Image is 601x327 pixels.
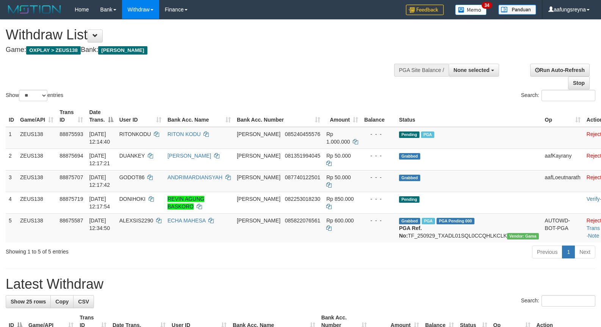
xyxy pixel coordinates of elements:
[17,192,56,213] td: ZEUS138
[59,174,83,180] span: 88875707
[364,174,393,181] div: - - -
[237,196,280,202] span: [PERSON_NAME]
[11,299,46,305] span: Show 25 rows
[437,218,474,224] span: PGA Pending
[532,246,562,258] a: Previous
[6,149,17,170] td: 2
[17,105,56,127] th: Game/API: activate to sort column ascending
[364,217,393,224] div: - - -
[542,295,595,307] input: Search:
[89,174,110,188] span: [DATE] 12:17:42
[6,295,51,308] a: Show 25 rows
[119,217,153,224] span: ALEXSIS2290
[449,64,499,77] button: None selected
[17,170,56,192] td: ZEUS138
[568,77,590,89] a: Stop
[17,149,56,170] td: ZEUS138
[326,217,354,224] span: Rp 600.000
[89,131,110,145] span: [DATE] 12:14:40
[6,245,245,255] div: Showing 1 to 5 of 5 entries
[454,67,490,73] span: None selected
[285,131,320,137] span: Copy 085240455576 to clipboard
[164,105,234,127] th: Bank Acc. Name: activate to sort column ascending
[6,90,63,101] label: Show entries
[323,105,361,127] th: Amount: activate to sort column ascending
[396,213,542,243] td: TF_250929_TXADL01SQL0CCQHLKCLK
[59,217,83,224] span: 88675587
[364,130,393,138] div: - - -
[399,218,420,224] span: Grabbed
[455,5,487,15] img: Button%20Memo.svg
[326,131,350,145] span: Rp 1.000.000
[542,90,595,101] input: Search:
[6,127,17,149] td: 1
[574,246,595,258] a: Next
[73,295,94,308] a: CSV
[26,46,81,55] span: OXPLAY > ZEUS138
[562,246,575,258] a: 1
[406,5,444,15] img: Feedback.jpg
[326,196,354,202] span: Rp 850.000
[56,105,86,127] th: Trans ID: activate to sort column ascending
[422,218,435,224] span: Marked by aafpengsreynich
[364,195,393,203] div: - - -
[399,196,419,203] span: Pending
[6,170,17,192] td: 3
[55,299,69,305] span: Copy
[59,131,83,137] span: 88875593
[89,196,110,210] span: [DATE] 12:17:54
[498,5,536,15] img: panduan.png
[6,192,17,213] td: 4
[119,131,151,137] span: RITONKODU
[167,131,201,137] a: RITON KODU
[482,2,492,9] span: 34
[530,64,590,77] a: Run Auto-Refresh
[285,196,320,202] span: Copy 082253018230 to clipboard
[285,174,320,180] span: Copy 087740122501 to clipboard
[167,217,205,224] a: ECHA MAHESA
[521,295,595,307] label: Search:
[237,217,280,224] span: [PERSON_NAME]
[399,225,422,239] b: PGA Ref. No:
[587,196,600,202] a: Verify
[396,105,542,127] th: Status
[542,149,584,170] td: aafKayrany
[6,277,595,292] h1: Latest Withdraw
[237,174,280,180] span: [PERSON_NAME]
[59,153,83,159] span: 88875694
[285,153,320,159] span: Copy 081351994045 to clipboard
[399,131,419,138] span: Pending
[6,27,393,42] h1: Withdraw List
[86,105,116,127] th: Date Trans.: activate to sort column descending
[326,153,351,159] span: Rp 50.000
[421,131,434,138] span: Marked by aafanarl
[6,4,63,15] img: MOTION_logo.png
[116,105,164,127] th: User ID: activate to sort column ascending
[98,46,147,55] span: [PERSON_NAME]
[119,174,145,180] span: GODOT86
[6,105,17,127] th: ID
[6,213,17,243] td: 5
[167,174,222,180] a: ANDRIMARDIANSYAH
[237,131,280,137] span: [PERSON_NAME]
[542,170,584,192] td: aafLoeutnarath
[542,213,584,243] td: AUTOWD-BOT-PGA
[50,295,74,308] a: Copy
[78,299,89,305] span: CSV
[361,105,396,127] th: Balance
[326,174,351,180] span: Rp 50.000
[17,127,56,149] td: ZEUS138
[19,90,47,101] select: Showentries
[507,233,539,239] span: Vendor URL: https://trx31.1velocity.biz
[588,233,599,239] a: Note
[167,196,204,210] a: REVIN AGUNG BASKORO
[119,196,146,202] span: DONIHOKI
[399,175,420,181] span: Grabbed
[17,213,56,243] td: ZEUS138
[237,153,280,159] span: [PERSON_NAME]
[89,153,110,166] span: [DATE] 12:17:21
[542,105,584,127] th: Op: activate to sort column ascending
[285,217,320,224] span: Copy 085822076561 to clipboard
[167,153,211,159] a: [PERSON_NAME]
[234,105,323,127] th: Bank Acc. Number: activate to sort column ascending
